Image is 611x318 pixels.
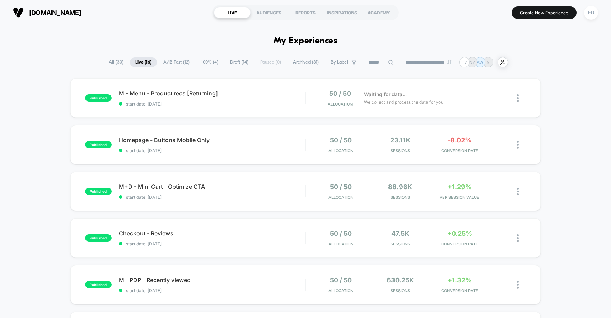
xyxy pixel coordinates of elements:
span: published [85,94,112,102]
span: +0.25% [447,230,472,237]
img: end [447,60,452,64]
span: Live ( 16 ) [130,57,157,67]
p: AW [477,60,484,65]
span: By Label [331,60,348,65]
span: -8.02% [448,136,471,144]
span: Allocation [328,242,353,247]
span: [DOMAIN_NAME] [29,9,81,17]
div: + 7 [459,57,470,67]
span: We collect and process the data for you [364,99,443,106]
span: start date: [DATE] [119,241,305,247]
span: Draft ( 14 ) [225,57,254,67]
button: [DOMAIN_NAME] [11,7,83,18]
img: close [517,188,519,195]
span: start date: [DATE] [119,101,305,107]
span: M - Menu - Product recs [Returning] [119,90,305,97]
span: Sessions [372,148,428,153]
span: Sessions [372,242,428,247]
span: 47.5k [391,230,409,237]
span: PER SESSION VALUE [432,195,488,200]
img: Visually logo [13,7,24,18]
span: published [85,234,112,242]
span: Archived ( 31 ) [288,57,324,67]
span: Allocation [328,195,353,200]
span: 88.96k [388,183,412,191]
img: close [517,281,519,289]
p: NZ [469,60,475,65]
span: published [85,281,112,288]
span: start date: [DATE] [119,148,305,153]
span: A/B Test ( 12 ) [158,57,195,67]
button: Create New Experience [512,6,577,19]
span: start date: [DATE] [119,288,305,293]
img: close [517,141,519,149]
span: 50 / 50 [330,136,352,144]
span: 50 / 50 [330,183,352,191]
div: AUDIENCES [251,7,287,18]
button: ED [582,5,600,20]
span: start date: [DATE] [119,195,305,200]
span: 50 / 50 [330,230,352,237]
span: Allocation [328,102,353,107]
img: close [517,234,519,242]
div: ED [584,6,598,20]
div: ACADEMY [360,7,397,18]
span: M+D - Mini Cart - Optimize CTA [119,183,305,190]
span: 630.25k [387,276,414,284]
div: INSPIRATIONS [324,7,360,18]
span: CONVERSION RATE [432,288,488,293]
p: N [486,60,490,65]
span: Allocation [328,288,353,293]
div: LIVE [214,7,251,18]
span: 50 / 50 [329,90,351,97]
h1: My Experiences [274,36,338,46]
span: CONVERSION RATE [432,242,488,247]
span: Allocation [328,148,353,153]
span: All ( 30 ) [103,57,129,67]
span: 100% ( 4 ) [196,57,224,67]
span: Sessions [372,195,428,200]
span: Sessions [372,288,428,293]
span: +1.32% [448,276,472,284]
span: CONVERSION RATE [432,148,488,153]
span: published [85,141,112,148]
span: 50 / 50 [330,276,352,284]
span: published [85,188,112,195]
span: Checkout - Reviews [119,230,305,237]
img: close [517,94,519,102]
span: 23.11k [390,136,410,144]
span: M - PDP - Recently viewed [119,276,305,284]
span: +1.29% [448,183,472,191]
span: Waiting for data... [364,90,407,98]
span: Homepage - Buttons Mobile Only [119,136,305,144]
div: REPORTS [287,7,324,18]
